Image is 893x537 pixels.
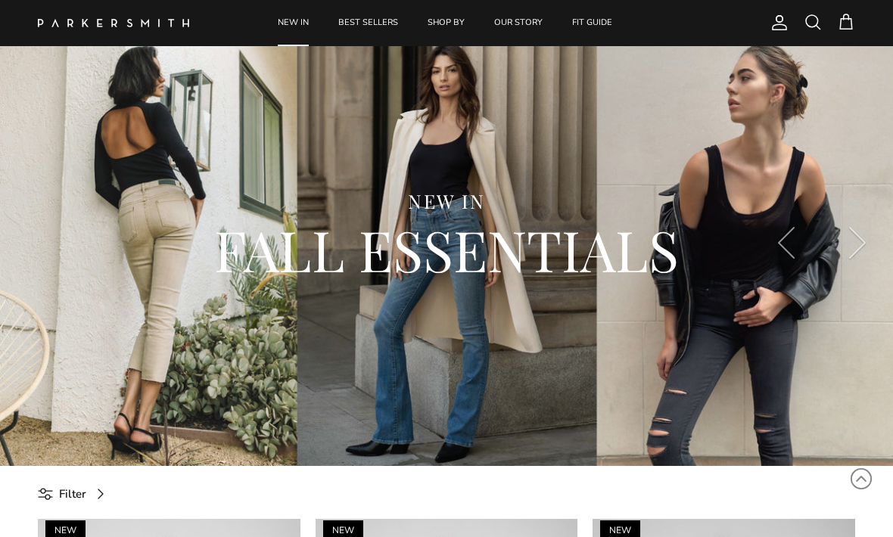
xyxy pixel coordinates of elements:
img: Parker Smith [38,19,189,27]
a: Account [764,14,789,32]
span: Filter [59,485,86,503]
h2: FALL ESSENTIALS [83,213,810,286]
svg: Scroll to Top [850,467,873,490]
a: Filter [38,477,115,511]
div: NEW IN [83,189,810,214]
